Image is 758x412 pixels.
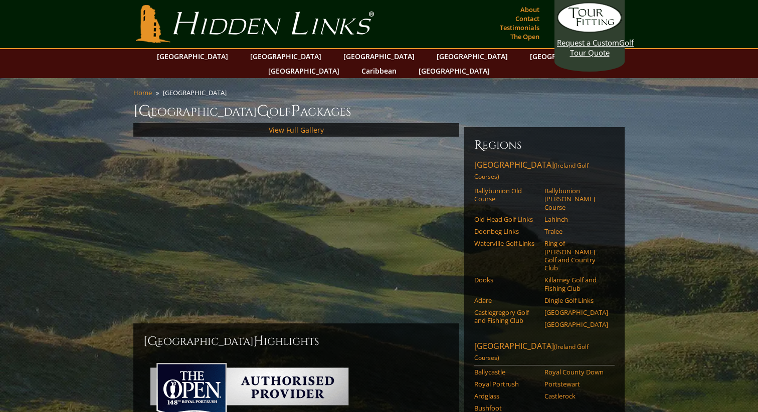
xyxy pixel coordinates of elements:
a: [GEOGRAPHIC_DATA] [432,49,513,64]
a: Adare [474,296,538,304]
a: View Full Gallery [269,125,324,135]
a: Contact [513,12,542,26]
a: The Open [508,30,542,44]
a: Ballybunion Old Course [474,187,538,203]
a: Home [133,88,152,97]
li: [GEOGRAPHIC_DATA] [163,88,231,97]
a: Royal Portrush [474,380,538,388]
a: Request a CustomGolf Tour Quote [557,3,622,58]
span: P [291,101,300,121]
a: Ardglass [474,392,538,400]
a: [GEOGRAPHIC_DATA] [152,49,233,64]
a: Dooks [474,276,538,284]
span: (Ireland Golf Courses) [474,342,589,362]
a: Lahinch [544,215,608,223]
span: H [254,333,264,349]
a: Killarney Golf and Fishing Club [544,276,608,292]
a: Royal County Down [544,368,608,376]
a: [GEOGRAPHIC_DATA](Ireland Golf Courses) [474,159,615,184]
a: [GEOGRAPHIC_DATA] [245,49,326,64]
a: Castlegregory Golf and Fishing Club [474,308,538,325]
a: [GEOGRAPHIC_DATA] [338,49,420,64]
a: Ballycastle [474,368,538,376]
a: About [518,3,542,17]
span: G [257,101,269,121]
a: Caribbean [356,64,402,78]
a: Portstewart [544,380,608,388]
span: Request a Custom [557,38,619,48]
a: Ballybunion [PERSON_NAME] Course [544,187,608,211]
a: Old Head Golf Links [474,215,538,223]
a: Dingle Golf Links [544,296,608,304]
a: Waterville Golf Links [474,239,538,247]
a: [GEOGRAPHIC_DATA] [414,64,495,78]
a: [GEOGRAPHIC_DATA](Ireland Golf Courses) [474,340,615,365]
a: Castlerock [544,392,608,400]
a: Doonbeg Links [474,227,538,235]
a: Testimonials [497,21,542,35]
h6: Regions [474,137,615,153]
a: [GEOGRAPHIC_DATA] [544,308,608,316]
a: [GEOGRAPHIC_DATA] [544,320,608,328]
a: Ring of [PERSON_NAME] Golf and Country Club [544,239,608,272]
a: [GEOGRAPHIC_DATA] [525,49,606,64]
h1: [GEOGRAPHIC_DATA] olf ackages [133,101,625,121]
a: [GEOGRAPHIC_DATA] [263,64,344,78]
a: Bushfoot [474,404,538,412]
a: Tralee [544,227,608,235]
h2: [GEOGRAPHIC_DATA] ighlights [143,333,449,349]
